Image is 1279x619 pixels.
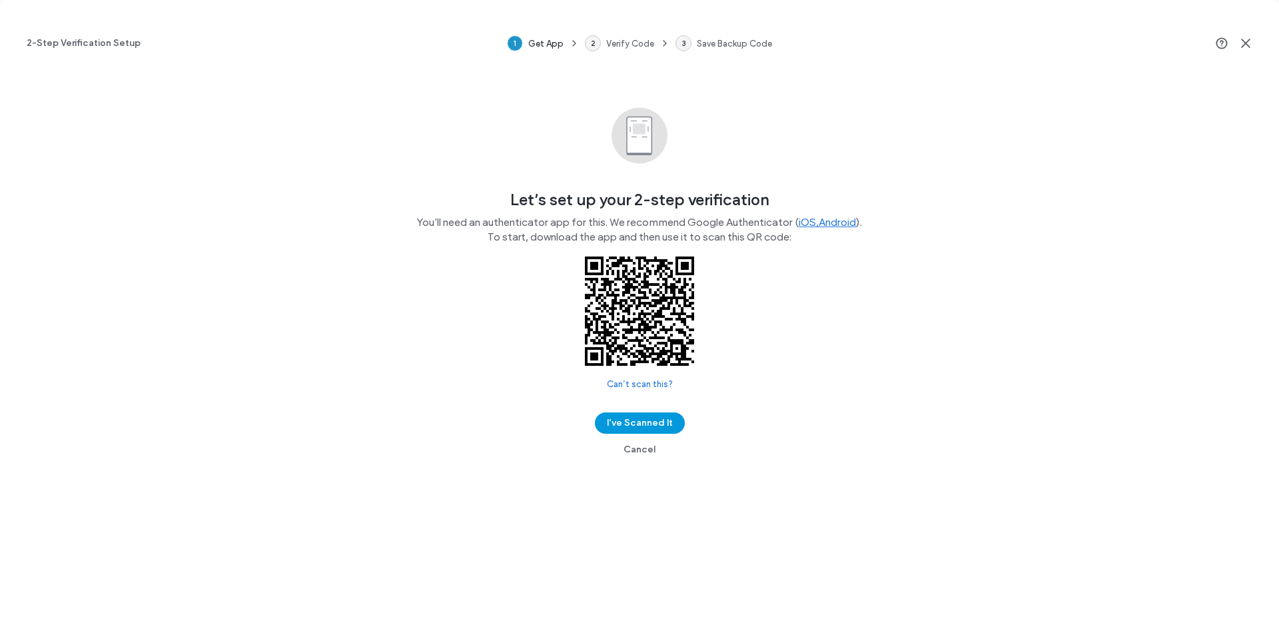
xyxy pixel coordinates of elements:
[799,216,819,229] a: iOS,
[595,412,685,434] button: I’ve Scanned It
[507,35,523,51] div: 1
[27,37,141,50] span: 2-Step Verification Setup
[417,215,862,245] span: You’ll need an authenticator app for this. We recommend Google Authenticator ( ). To start, downl...
[819,216,856,229] a: Android
[30,9,57,21] span: Help
[510,190,769,210] span: Let’s set up your 2-step verification
[528,39,564,49] span: Get App
[607,378,673,391] a: Can’t scan this?
[610,439,669,460] button: Cancel
[573,245,706,378] img: 0r+ALNmRNytfhmIAAAAAElFTkSuQmCC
